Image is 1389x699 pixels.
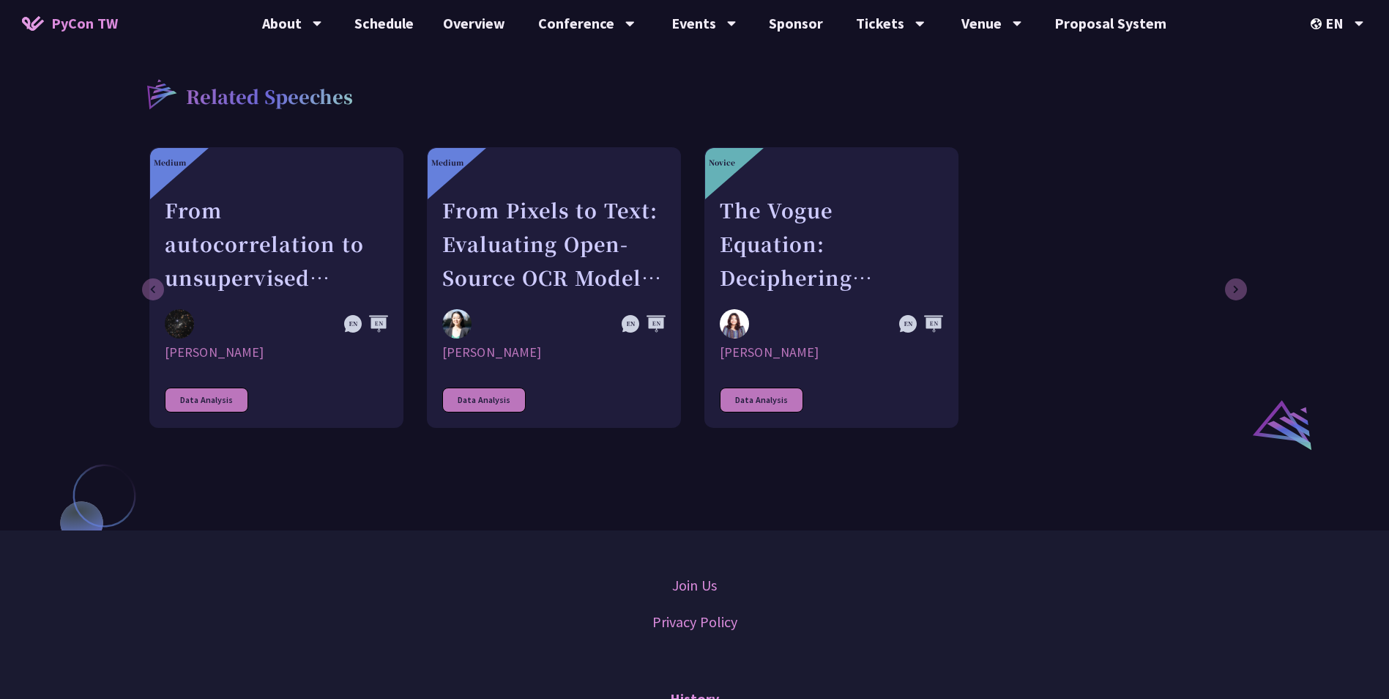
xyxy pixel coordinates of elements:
[652,611,737,633] a: Privacy Policy
[125,58,196,129] img: r3.8d01567.svg
[720,388,803,413] div: Data Analysis
[720,309,749,339] img: Chantal Pino
[704,147,958,428] a: Novice The Vogue Equation: Deciphering Fashion Economics Through Python Chantal Pino [PERSON_NAME...
[22,16,44,31] img: Home icon of PyCon TW 2025
[709,157,735,168] div: Novice
[720,344,943,361] div: [PERSON_NAME]
[442,388,526,413] div: Data Analysis
[442,309,472,339] img: Bing Wang
[165,388,248,413] div: Data Analysis
[165,344,388,361] div: [PERSON_NAME]
[186,84,353,113] p: Related Speeches
[165,309,194,339] img: David Mikolas
[165,193,388,295] div: From autocorrelation to unsupervised learning; searching for aperiodic tilings (quasicrystals) in...
[1311,18,1325,29] img: Locale Icon
[442,193,666,295] div: From Pixels to Text: Evaluating Open-Source OCR Models on Japanese Medical Documents
[51,12,118,34] span: PyCon TW
[7,5,133,42] a: PyCon TW
[672,574,717,596] a: Join Us
[154,157,186,168] div: Medium
[149,147,403,428] a: Medium From autocorrelation to unsupervised learning; searching for aperiodic tilings (quasicryst...
[442,344,666,361] div: [PERSON_NAME]
[431,157,463,168] div: Medium
[427,147,681,428] a: Medium From Pixels to Text: Evaluating Open-Source OCR Models on Japanese Medical Documents Bing ...
[720,193,943,295] div: The Vogue Equation: Deciphering Fashion Economics Through Python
